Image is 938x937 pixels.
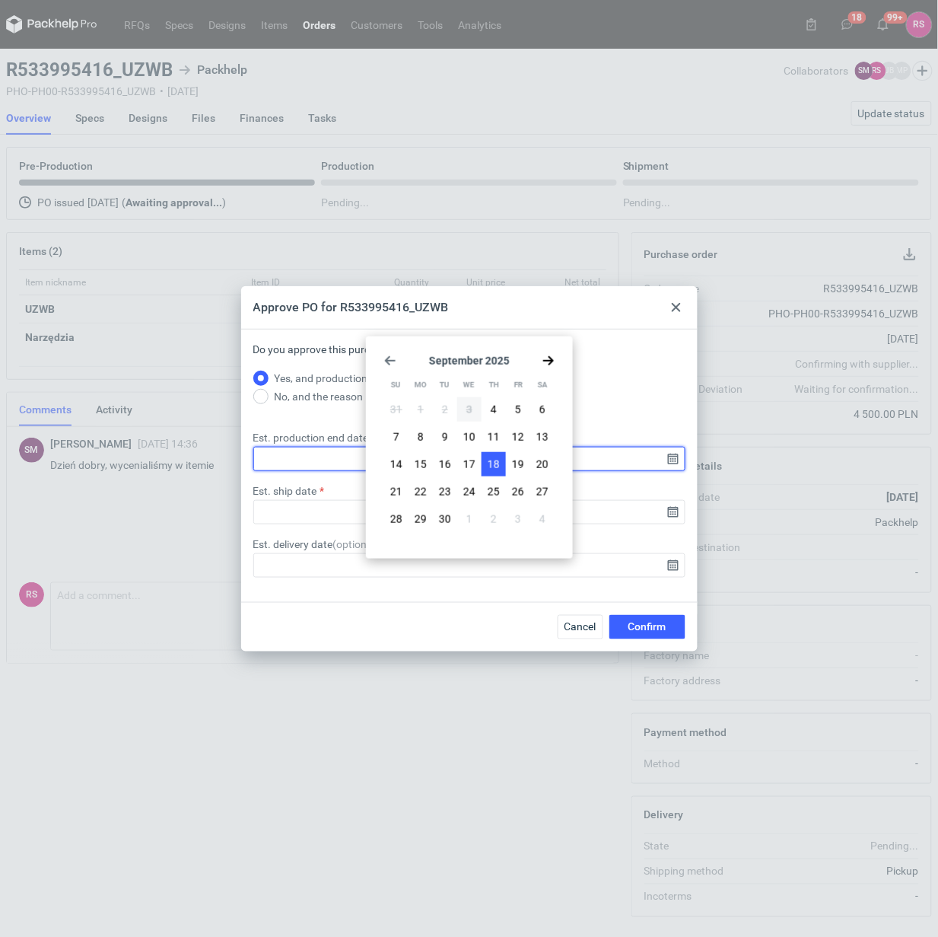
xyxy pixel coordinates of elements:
button: Sat Sep 13 2025 [530,425,555,449]
button: Mon Sep 15 2025 [409,452,433,476]
span: 24 [463,484,475,499]
button: Thu Sep 25 2025 [482,480,506,504]
span: 25 [488,484,500,499]
button: Sat Sep 27 2025 [530,480,555,504]
button: Fri Sep 12 2025 [506,425,530,449]
label: Est. delivery date [253,537,380,552]
span: 11 [488,429,500,445]
span: 20 [536,457,548,472]
button: Sun Aug 31 2025 [384,397,409,422]
button: Sun Sep 28 2025 [384,507,409,531]
span: 16 [439,457,451,472]
span: 10 [463,429,475,445]
button: Mon Sep 22 2025 [409,480,433,504]
span: 4 [491,402,497,417]
span: 23 [439,484,451,499]
button: Wed Sep 03 2025 [457,397,482,422]
button: Mon Sep 29 2025 [409,507,433,531]
span: 8 [418,429,424,445]
span: 31 [390,402,402,417]
button: Sat Oct 04 2025 [530,507,555,531]
label: Est. production end date [253,430,369,445]
span: 22 [415,484,427,499]
span: 13 [536,429,548,445]
div: Tu [433,373,456,397]
button: Thu Sep 11 2025 [482,425,506,449]
span: 21 [390,484,402,499]
svg: Go forward 1 month [542,355,555,367]
span: 6 [539,402,545,417]
div: We [457,373,481,397]
span: 30 [439,512,451,527]
svg: Go back 1 month [384,355,396,367]
section: September 2025 [384,355,555,367]
span: 3 [515,512,521,527]
button: Confirm [609,615,685,639]
div: Approve PO for R533995416_UZWB [253,299,449,316]
button: Sat Sep 06 2025 [530,397,555,422]
button: Tue Sep 16 2025 [433,452,457,476]
button: Sun Sep 14 2025 [384,452,409,476]
button: Tue Sep 30 2025 [433,507,457,531]
span: 28 [390,512,402,527]
button: Sun Sep 21 2025 [384,480,409,504]
button: Wed Sep 17 2025 [457,452,482,476]
button: Sat Sep 20 2025 [530,452,555,476]
button: Fri Oct 03 2025 [506,507,530,531]
div: Mo [409,373,432,397]
button: Mon Sep 08 2025 [409,425,433,449]
button: Fri Sep 19 2025 [506,452,530,476]
button: Sun Sep 07 2025 [384,425,409,449]
span: 2 [442,402,448,417]
span: 17 [463,457,475,472]
span: 26 [512,484,524,499]
button: Tue Sep 23 2025 [433,480,457,504]
span: 14 [390,457,402,472]
button: Fri Sep 05 2025 [506,397,530,422]
button: Thu Sep 18 2025 [482,452,506,476]
span: 12 [512,429,524,445]
label: Do you approve this purchase order? [253,342,426,369]
div: Th [482,373,506,397]
div: Sa [531,373,555,397]
span: 15 [415,457,427,472]
button: Mon Sep 01 2025 [409,397,433,422]
span: Cancel [564,622,596,633]
button: Tue Sep 02 2025 [433,397,457,422]
span: 1 [466,512,472,527]
span: 3 [466,402,472,417]
span: 2 [491,512,497,527]
div: Su [384,373,408,397]
span: 9 [442,429,448,445]
span: 5 [515,402,521,417]
span: 1 [418,402,424,417]
span: 18 [488,457,500,472]
button: Wed Sep 10 2025 [457,425,482,449]
button: Tue Sep 09 2025 [433,425,457,449]
span: Confirm [628,622,666,633]
span: 27 [536,484,548,499]
button: Wed Sep 24 2025 [457,480,482,504]
button: Thu Sep 04 2025 [482,397,506,422]
div: Fr [507,373,530,397]
span: 7 [393,429,399,445]
button: Fri Sep 26 2025 [506,480,530,504]
span: ( optional ) [333,538,380,550]
span: 4 [539,512,545,527]
span: 19 [512,457,524,472]
button: Wed Oct 01 2025 [457,507,482,531]
label: Est. ship date [253,483,317,499]
button: Thu Oct 02 2025 [482,507,506,531]
button: Cancel [558,615,603,639]
span: 29 [415,512,427,527]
